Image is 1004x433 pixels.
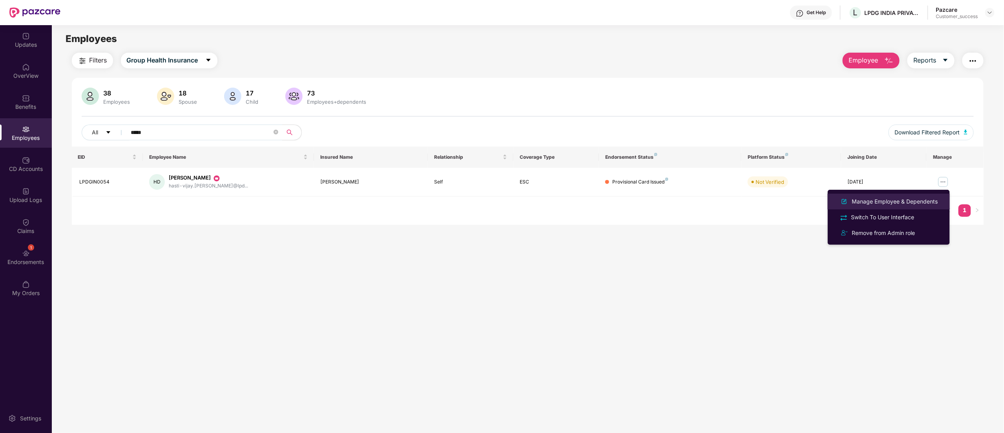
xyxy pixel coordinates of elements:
[82,88,99,105] img: svg+xml;base64,PHN2ZyB4bWxucz0iaHR0cDovL3d3dy53My5vcmcvMjAwMC9zdmciIHhtbG5zOnhsaW5rPSJodHRwOi8vd3...
[8,415,16,422] img: svg+xml;base64,PHN2ZyBpZD0iU2V0dGluZy0yMHgyMCIgeG1sbnM9Imh0dHA6Ly93d3cudzMub3JnLzIwMDAvc3ZnIiB3aW...
[987,9,993,16] img: svg+xml;base64,PHN2ZyBpZD0iRHJvcGRvd24tMzJ4MzIiIHhtbG5zPSJodHRwOi8vd3d3LnczLm9yZy8yMDAwL3N2ZyIgd2...
[853,8,858,17] span: L
[605,154,735,160] div: Endorsement Status
[22,125,30,133] img: svg+xml;base64,PHN2ZyBpZD0iRW1wbG95ZWVzIiB4bWxucz0iaHR0cDovL3d3dy53My5vcmcvMjAwMC9zdmciIHdpZHRoPS...
[106,130,111,136] span: caret-down
[937,176,949,188] img: manageButton
[936,6,978,13] div: Pazcare
[78,154,131,160] span: EID
[102,99,132,105] div: Employees
[665,178,668,181] img: svg+xml;base64,PHN2ZyB4bWxucz0iaHR0cDovL3d3dy53My5vcmcvMjAwMC9zdmciIHdpZHRoPSI4IiBoZWlnaHQ9IjgiIH...
[807,9,826,16] div: Get Help
[66,33,117,44] span: Employees
[434,154,501,160] span: Relationship
[72,147,143,168] th: EID
[936,13,978,20] div: Customer_success
[612,178,668,186] div: Provisional Card Issued
[169,174,248,182] div: [PERSON_NAME]
[9,7,60,18] img: New Pazcare Logo
[958,204,971,217] li: 1
[513,147,599,168] th: Coverage Type
[22,63,30,71] img: svg+xml;base64,PHN2ZyBpZD0iSG9tZSIgeG1sbnM9Imh0dHA6Ly93d3cudzMub3JnLzIwMDAvc3ZnIiB3aWR0aD0iMjAiIG...
[127,55,198,65] span: Group Health Insurance
[102,89,132,97] div: 38
[22,156,30,164] img: svg+xml;base64,PHN2ZyBpZD0iQ0RfQWNjb3VudHMiIGRhdGEtbmFtZT0iQ0QgQWNjb3VudHMiIHhtbG5zPSJodHRwOi8vd3...
[756,178,784,186] div: Not Verified
[22,250,30,257] img: svg+xml;base64,PHN2ZyBpZD0iRW5kb3JzZW1lbnRzIiB4bWxucz0iaHR0cDovL3d3dy53My5vcmcvMjAwMC9zdmciIHdpZH...
[971,204,984,217] button: right
[748,154,835,160] div: Platform Status
[22,281,30,288] img: svg+xml;base64,PHN2ZyBpZD0iTXlfT3JkZXJzIiBkYXRhLW5hbWU9Ik15IE9yZGVycyIgeG1sbnM9Imh0dHA6Ly93d3cudz...
[205,57,212,64] span: caret-down
[895,128,960,137] span: Download Filtered Report
[927,147,984,168] th: Manage
[149,154,302,160] span: Employee Name
[434,178,507,186] div: Self
[22,32,30,40] img: svg+xml;base64,PHN2ZyBpZD0iVXBkYXRlZCIgeG1sbnM9Imh0dHA6Ly93d3cudzMub3JnLzIwMDAvc3ZnIiB3aWR0aD0iMj...
[245,89,260,97] div: 17
[18,415,44,422] div: Settings
[282,129,298,136] span: search
[149,174,165,190] div: HD
[285,88,303,105] img: svg+xml;base64,PHN2ZyB4bWxucz0iaHR0cDovL3d3dy53My5vcmcvMjAwMC9zdmciIHhtbG5zOnhsaW5rPSJodHRwOi8vd3...
[121,53,217,68] button: Group Health Insurancecaret-down
[22,218,30,226] img: svg+xml;base64,PHN2ZyBpZD0iQ2xhaW0iIHhtbG5zPSJodHRwOi8vd3d3LnczLm9yZy8yMDAwL3N2ZyIgd2lkdGg9IjIwIi...
[958,204,971,216] a: 1
[847,178,920,186] div: [DATE]
[274,130,278,134] span: close-circle
[306,99,368,105] div: Employees+dependents
[314,147,428,168] th: Insured Name
[884,56,894,66] img: svg+xml;base64,PHN2ZyB4bWxucz0iaHR0cDovL3d3dy53My5vcmcvMjAwMC9zdmciIHhtbG5zOnhsaW5rPSJodHRwOi8vd3...
[520,178,593,186] div: ESC
[843,53,900,68] button: Employee
[282,125,302,140] button: search
[796,9,804,17] img: svg+xml;base64,PHN2ZyBpZD0iSGVscC0zMngzMiIgeG1sbnM9Imh0dHA6Ly93d3cudzMub3JnLzIwMDAvc3ZnIiB3aWR0aD...
[78,56,87,66] img: svg+xml;base64,PHN2ZyB4bWxucz0iaHR0cDovL3d3dy53My5vcmcvMjAwMC9zdmciIHdpZHRoPSIyNCIgaGVpZ2h0PSIyNC...
[851,229,917,237] div: Remove from Admin role
[942,57,949,64] span: caret-down
[320,178,422,186] div: [PERSON_NAME]
[22,94,30,102] img: svg+xml;base64,PHN2ZyBpZD0iQmVuZWZpdHMiIHhtbG5zPSJodHRwOi8vd3d3LnczLm9yZy8yMDAwL3N2ZyIgd2lkdGg9Ij...
[82,125,130,140] button: Allcaret-down
[968,56,978,66] img: svg+xml;base64,PHN2ZyB4bWxucz0iaHR0cDovL3d3dy53My5vcmcvMjAwMC9zdmciIHdpZHRoPSIyNCIgaGVpZ2h0PSIyNC...
[245,99,260,105] div: Child
[964,130,968,134] img: svg+xml;base64,PHN2ZyB4bWxucz0iaHR0cDovL3d3dy53My5vcmcvMjAwMC9zdmciIHhtbG5zOnhsaW5rPSJodHRwOi8vd3...
[840,197,849,206] img: svg+xml;base64,PHN2ZyB4bWxucz0iaHR0cDovL3d3dy53My5vcmcvMjAwMC9zdmciIHhtbG5zOnhsaW5rPSJodHRwOi8vd3...
[654,153,657,156] img: svg+xml;base64,PHN2ZyB4bWxucz0iaHR0cDovL3d3dy53My5vcmcvMjAwMC9zdmciIHdpZHRoPSI4IiBoZWlnaHQ9IjgiIH...
[177,99,199,105] div: Spouse
[913,55,936,65] span: Reports
[975,208,980,213] span: right
[169,182,248,190] div: hasti-vijay.[PERSON_NAME]@lpd...
[865,9,920,17] div: LPDG INDIA PRIVATE LIMITED
[213,174,221,182] img: svg+xml;base64,PHN2ZyB3aWR0aD0iMjAiIGhlaWdodD0iMjAiIHZpZXdCb3g9IjAgMCAyMCAyMCIgZmlsbD0ibm9uZSIgeG...
[840,228,849,238] img: svg+xml;base64,PHN2ZyB4bWxucz0iaHR0cDovL3d3dy53My5vcmcvMjAwMC9zdmciIHdpZHRoPSIyNCIgaGVpZ2h0PSIyNC...
[274,129,278,136] span: close-circle
[840,213,848,222] img: svg+xml;base64,PHN2ZyB4bWxucz0iaHR0cDovL3d3dy53My5vcmcvMjAwMC9zdmciIHdpZHRoPSIyNCIgaGVpZ2h0PSIyNC...
[72,53,113,68] button: Filters
[28,244,34,251] div: 1
[143,147,314,168] th: Employee Name
[849,55,878,65] span: Employee
[80,178,137,186] div: LPDGIN0054
[889,125,974,140] button: Download Filtered Report
[89,55,107,65] span: Filters
[785,153,789,156] img: svg+xml;base64,PHN2ZyB4bWxucz0iaHR0cDovL3d3dy53My5vcmcvMjAwMC9zdmciIHdpZHRoPSI4IiBoZWlnaHQ9IjgiIH...
[224,88,241,105] img: svg+xml;base64,PHN2ZyB4bWxucz0iaHR0cDovL3d3dy53My5vcmcvMjAwMC9zdmciIHhtbG5zOnhsaW5rPSJodHRwOi8vd3...
[177,89,199,97] div: 18
[851,197,940,206] div: Manage Employee & Dependents
[841,147,927,168] th: Joining Date
[22,187,30,195] img: svg+xml;base64,PHN2ZyBpZD0iVXBsb2FkX0xvZ3MiIGRhdGEtbmFtZT0iVXBsb2FkIExvZ3MiIHhtbG5zPSJodHRwOi8vd3...
[157,88,174,105] img: svg+xml;base64,PHN2ZyB4bWxucz0iaHR0cDovL3d3dy53My5vcmcvMjAwMC9zdmciIHhtbG5zOnhsaW5rPSJodHRwOi8vd3...
[850,213,916,222] div: Switch To User Interface
[971,204,984,217] li: Next Page
[428,147,513,168] th: Relationship
[306,89,368,97] div: 73
[92,128,99,137] span: All
[907,53,955,68] button: Reportscaret-down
